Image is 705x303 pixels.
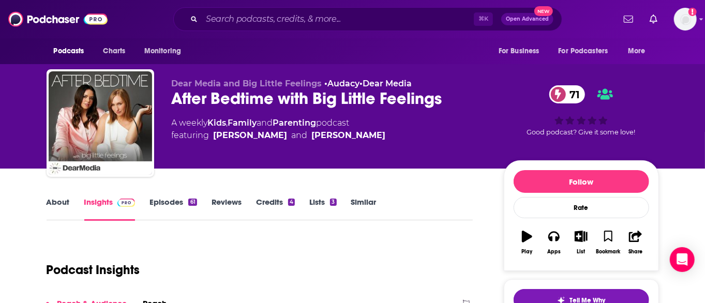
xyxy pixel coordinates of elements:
[54,44,84,58] span: Podcasts
[173,7,562,31] div: Search podcasts, credits, & more...
[549,85,586,103] a: 71
[567,224,594,261] button: List
[514,197,649,218] div: Rate
[491,41,552,61] button: open menu
[547,249,561,255] div: Apps
[674,8,697,31] span: Logged in as agoldsmithwissman
[541,224,567,261] button: Apps
[47,197,70,221] a: About
[228,118,257,128] a: Family
[360,79,412,88] span: •
[188,199,197,206] div: 61
[521,249,532,255] div: Play
[559,44,608,58] span: For Podcasters
[622,224,649,261] button: Share
[670,247,695,272] div: Open Intercom Messenger
[620,10,637,28] a: Show notifications dropdown
[97,41,132,61] a: Charts
[474,12,493,26] span: ⌘ K
[49,71,152,175] img: After Bedtime with Big Little Feelings
[202,11,474,27] input: Search podcasts, credits, & more...
[257,118,273,128] span: and
[273,118,317,128] a: Parenting
[595,224,622,261] button: Bookmark
[328,79,360,88] a: Audacy
[292,129,308,142] span: and
[506,17,549,22] span: Open Advanced
[149,197,197,221] a: Episodes61
[47,41,98,61] button: open menu
[674,8,697,31] img: User Profile
[621,41,658,61] button: open menu
[208,118,227,128] a: Kids
[514,170,649,193] button: Follow
[8,9,108,29] img: Podchaser - Follow, Share and Rate Podcasts
[552,41,623,61] button: open menu
[504,79,659,143] div: 71Good podcast? Give it some love!
[214,129,288,142] a: [PERSON_NAME]
[330,199,336,206] div: 3
[501,13,553,25] button: Open AdvancedNew
[628,249,642,255] div: Share
[172,79,322,88] span: Dear Media and Big Little Feelings
[534,6,553,16] span: New
[527,128,636,136] span: Good podcast? Give it some love!
[646,10,662,28] a: Show notifications dropdown
[514,224,541,261] button: Play
[363,79,412,88] a: Dear Media
[577,249,586,255] div: List
[212,197,242,221] a: Reviews
[288,199,295,206] div: 4
[117,199,136,207] img: Podchaser Pro
[596,249,620,255] div: Bookmark
[256,197,295,221] a: Credits4
[227,118,228,128] span: ,
[560,85,586,103] span: 71
[84,197,136,221] a: InsightsPodchaser Pro
[674,8,697,31] button: Show profile menu
[325,79,360,88] span: •
[172,117,386,142] div: A weekly podcast
[309,197,336,221] a: Lists3
[351,197,377,221] a: Similar
[499,44,539,58] span: For Business
[137,41,194,61] button: open menu
[688,8,697,16] svg: Add a profile image
[47,262,140,278] h1: Podcast Insights
[312,129,386,142] a: [PERSON_NAME]
[144,44,181,58] span: Monitoring
[628,44,646,58] span: More
[172,129,386,142] span: featuring
[103,44,126,58] span: Charts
